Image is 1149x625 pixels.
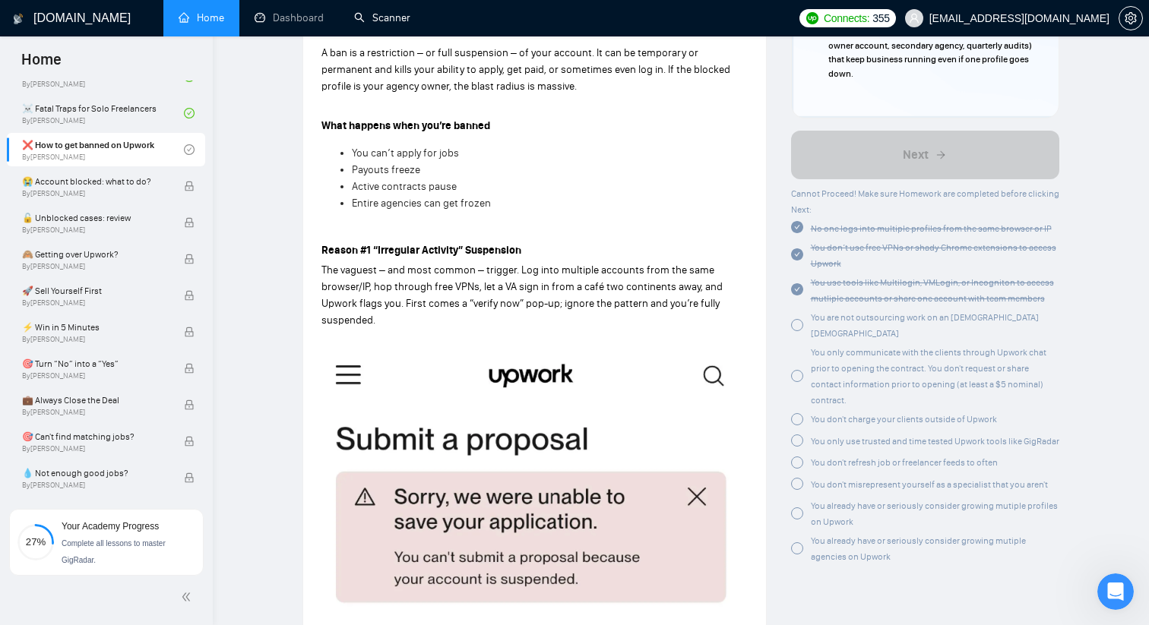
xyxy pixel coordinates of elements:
span: By [PERSON_NAME] [22,481,168,490]
button: Next [791,131,1060,179]
a: dashboardDashboard [255,11,324,24]
span: lock [184,290,195,301]
span: By [PERSON_NAME] [22,262,168,271]
span: By [PERSON_NAME] [22,335,168,344]
span: 355 [872,10,889,27]
span: lock [184,363,195,374]
span: Home [9,49,74,80]
span: 🚀 Sell Yourself First [22,283,168,298]
a: ❌ How to get banned on UpworkBy[PERSON_NAME] [22,133,184,166]
span: Complete all lessons to master GigRadar. [62,539,166,564]
span: You already have or seriously consider growing mutiple profiles on Upwork [811,500,1058,527]
span: Entire agencies can get frozen [352,197,491,210]
span: ⚡ Win in 5 Minutes [22,320,168,335]
span: lock [184,399,195,410]
span: Active contracts pause [352,180,457,193]
span: Payouts freeze [352,163,420,176]
span: 🎯 Can't find matching jobs? [22,429,168,444]
span: You don't charge your clients outside of Upwork [811,414,997,425]
span: By [PERSON_NAME] [22,444,168,453]
img: upwork-logo.png [806,12,818,24]
span: You don’t use free VPNs or shady Chrome extensions to access Upwork [811,242,1056,269]
span: 💼 Always Close the Deal [22,393,168,408]
img: logo [13,7,24,31]
span: 💧 Not enough good jobs? [22,466,168,481]
span: By [PERSON_NAME] [22,408,168,417]
span: user [909,13,920,24]
span: check-circle [791,221,803,233]
iframe: Intercom live chat [1097,573,1134,610]
span: You only use trusted and time tested Upwork tools like GigRadar [811,436,1059,447]
span: The vaguest – and most common – trigger. Log into multiple accounts from the same browser/IP, hop... [321,264,723,327]
span: By [PERSON_NAME] [22,298,168,308]
span: No one logs into multiple profiles from the same browser or IP [811,223,1052,234]
span: Cannot Proceed! Make sure Homework are completed before clicking Next: [791,188,1059,215]
span: setting [1119,12,1142,24]
span: You don't refresh job or freelancer feeds to often [811,457,998,468]
span: You can’t apply for jobs [352,147,459,159]
a: homeHome [179,11,224,24]
span: You already have or seriously consider growing mutiple agencies on Upwork [811,535,1026,562]
span: You are not outsourcing work on an [DEMOGRAPHIC_DATA] [DEMOGRAPHIC_DATA] [811,312,1039,339]
a: setting [1119,12,1143,24]
span: By [PERSON_NAME] [22,226,168,235]
span: By [PERSON_NAME] [22,189,168,198]
span: 🙈 Getting over Upwork? [22,247,168,262]
a: searchScanner [354,11,410,24]
span: check-circle [791,283,803,295]
span: 😭 Account blocked: what to do? [22,174,168,189]
span: check-circle [791,248,803,260]
span: check-circle [184,108,195,118]
span: You don't misrepresent yourself as a specialist that you aren't [811,479,1048,490]
span: 🎯 Turn “No” into a “Yes” [22,356,168,371]
span: Your Academy Progress [62,521,159,532]
span: A ban is a restriction – or full suspension – of your account. It can be temporary or permanent a... [321,46,730,93]
span: lock [184,254,195,264]
span: 27% [17,537,54,547]
span: double-left [181,589,196,604]
button: setting [1119,6,1143,30]
span: You use tools like Multilogin, VMLogin, or Incogniton to access mutliple accounts or share one ac... [811,277,1054,304]
span: lock [184,217,195,228]
strong: Reason #1 “Irregular Activity” Suspension [321,244,521,257]
a: ☠️ Fatal Traps for Solo FreelancersBy[PERSON_NAME] [22,96,184,130]
span: check-circle [184,144,195,155]
span: lock [184,472,195,483]
span: lock [184,181,195,191]
span: lock [184,436,195,447]
span: Connects: [824,10,869,27]
span: lock [184,327,195,337]
span: 🔓 Unblocked cases: review [22,210,168,226]
span: By [PERSON_NAME] [22,371,168,380]
strong: What happens when you’re banned [321,119,490,132]
span: Next [903,146,929,164]
span: You only communicate with the clients through Upwork chat prior to opening the contract. You don'... [811,347,1046,406]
